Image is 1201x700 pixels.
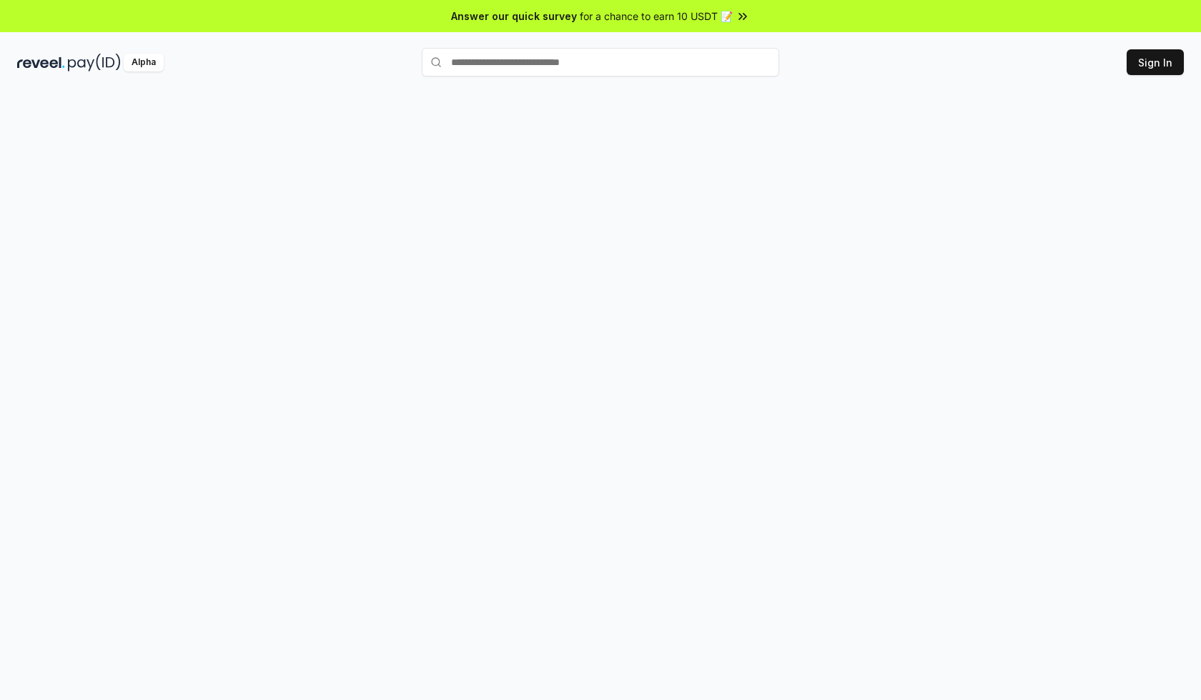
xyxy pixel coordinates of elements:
[68,54,121,72] img: pay_id
[124,54,164,72] div: Alpha
[1127,49,1184,75] button: Sign In
[17,54,65,72] img: reveel_dark
[451,9,577,24] span: Answer our quick survey
[580,9,733,24] span: for a chance to earn 10 USDT 📝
